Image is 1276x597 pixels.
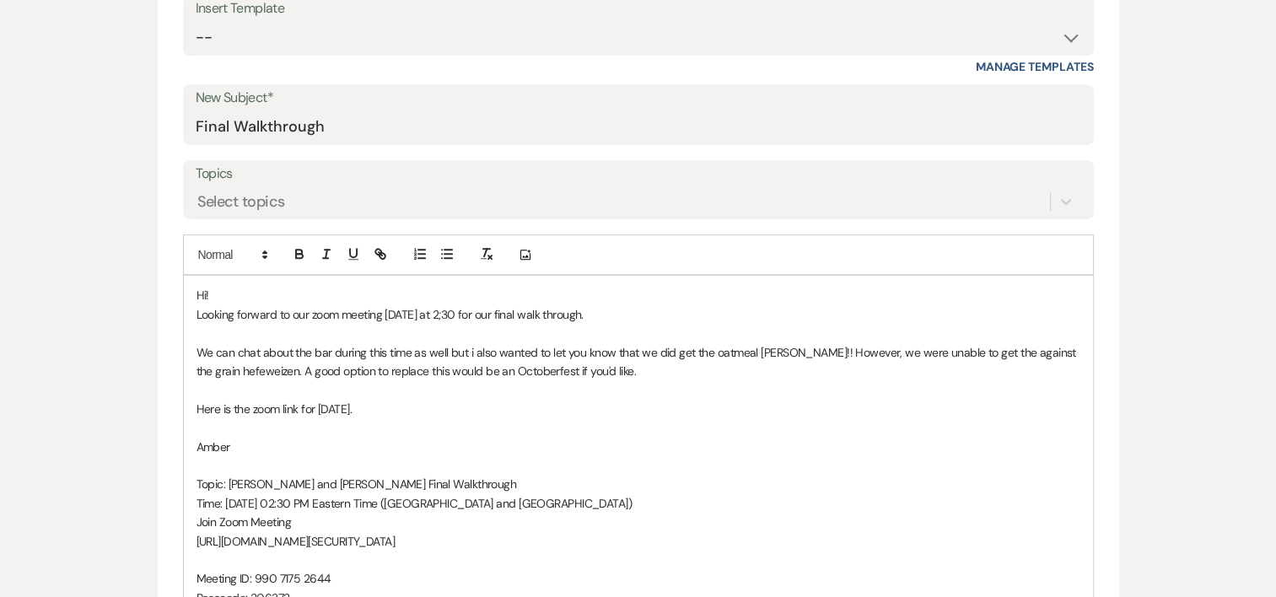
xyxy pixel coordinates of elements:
[196,86,1081,110] label: New Subject*
[197,438,1080,456] p: Amber
[197,305,1080,324] p: Looking forward to our zoom meeting [DATE] at 2;30 for our final walk through.
[197,343,1080,381] p: We can chat about the bar during this time as well but i also wanted to let you know that we did ...
[197,400,1080,418] p: Here is the zoom link for [DATE].
[196,162,1081,186] label: Topics
[197,513,1080,531] p: Join Zoom Meeting
[197,494,1080,513] p: Time: [DATE] 02:30 PM Eastern Time ([GEOGRAPHIC_DATA] and [GEOGRAPHIC_DATA])
[197,286,1080,304] p: Hi!
[197,191,285,213] div: Select topics
[197,569,1080,588] p: Meeting ID: 990 7175 2644
[197,532,1080,551] p: [URL][DOMAIN_NAME][SECURITY_DATA]
[976,59,1094,74] a: Manage Templates
[197,475,1080,493] p: Topic: [PERSON_NAME] and [PERSON_NAME] Final Walkthrough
